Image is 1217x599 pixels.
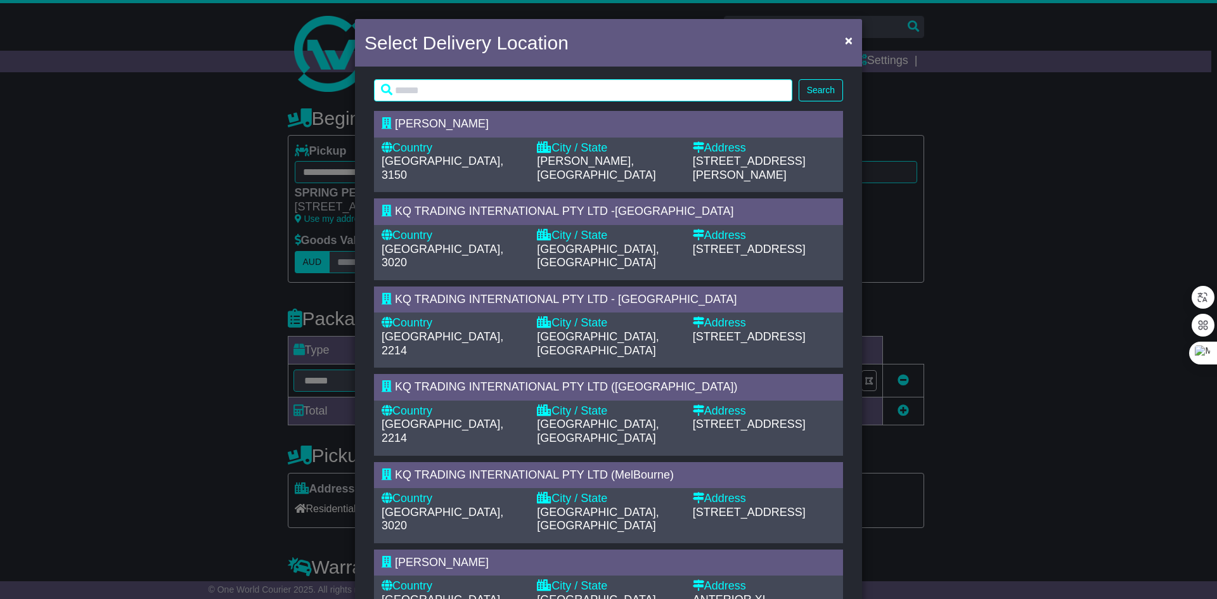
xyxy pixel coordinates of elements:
div: City / State [537,492,679,506]
div: Address [693,229,835,243]
span: [STREET_ADDRESS] [693,243,806,255]
div: Country [382,229,524,243]
span: [GEOGRAPHIC_DATA], 3020 [382,506,503,532]
div: Country [382,316,524,330]
button: Search [799,79,843,101]
div: City / State [537,229,679,243]
div: City / State [537,141,679,155]
span: [STREET_ADDRESS] [693,506,806,518]
span: [PERSON_NAME] [395,556,489,569]
div: Country [382,141,524,155]
span: [GEOGRAPHIC_DATA], [GEOGRAPHIC_DATA] [537,506,659,532]
span: [GEOGRAPHIC_DATA], 3150 [382,155,503,181]
span: [STREET_ADDRESS] [693,330,806,343]
span: [GEOGRAPHIC_DATA], 2214 [382,330,503,357]
h4: Select Delivery Location [364,29,569,57]
div: City / State [537,579,679,593]
div: Country [382,579,524,593]
span: KQ TRADING INTERNATIONAL PTY LTD - [GEOGRAPHIC_DATA] [395,293,737,306]
span: [PERSON_NAME] [395,117,489,130]
span: [GEOGRAPHIC_DATA], 3020 [382,243,503,269]
span: [STREET_ADDRESS][PERSON_NAME] [693,155,806,181]
span: × [845,33,853,48]
span: [PERSON_NAME], [GEOGRAPHIC_DATA] [537,155,655,181]
span: KQ TRADING INTERNATIONAL PTY LTD -[GEOGRAPHIC_DATA] [395,205,733,217]
button: Close [839,27,859,53]
div: Country [382,492,524,506]
span: [STREET_ADDRESS] [693,418,806,430]
div: Address [693,579,835,593]
span: [GEOGRAPHIC_DATA], 2214 [382,418,503,444]
span: [GEOGRAPHIC_DATA], [GEOGRAPHIC_DATA] [537,330,659,357]
div: Country [382,404,524,418]
span: KQ TRADING INTERNATIONAL PTY LTD (MelBourne) [395,468,674,481]
div: City / State [537,404,679,418]
div: City / State [537,316,679,330]
div: Address [693,141,835,155]
span: [GEOGRAPHIC_DATA], [GEOGRAPHIC_DATA] [537,418,659,444]
div: Address [693,316,835,330]
span: KQ TRADING INTERNATIONAL PTY LTD ([GEOGRAPHIC_DATA]) [395,380,737,393]
div: Address [693,492,835,506]
div: Address [693,404,835,418]
span: [GEOGRAPHIC_DATA], [GEOGRAPHIC_DATA] [537,243,659,269]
